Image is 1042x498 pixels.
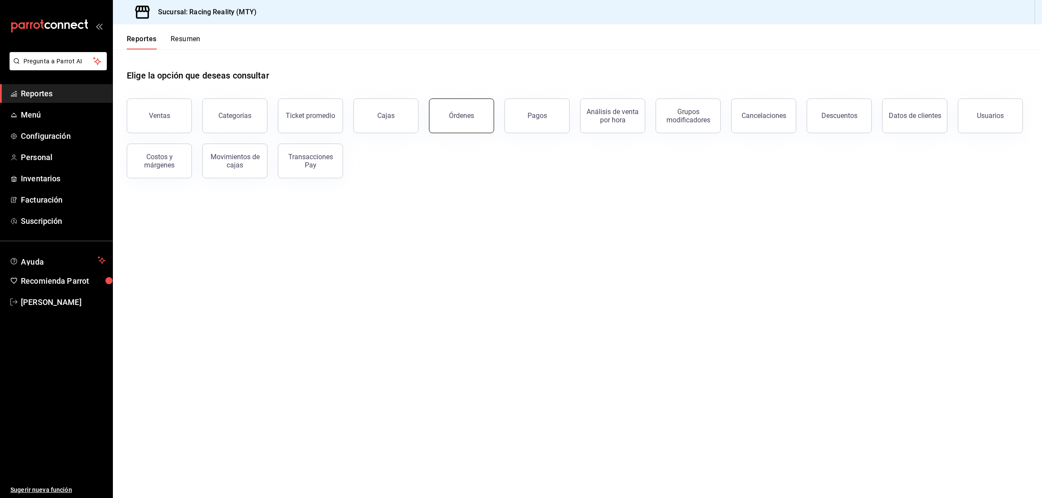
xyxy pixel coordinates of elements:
[580,98,645,133] button: Análisis de venta por hora
[23,57,93,66] span: Pregunta a Parrot AI
[10,485,106,495] span: Sugerir nueva función
[96,23,102,29] button: open_drawer_menu
[21,88,106,99] span: Reportes
[353,98,419,133] button: Cajas
[377,111,395,120] div: Cajas
[132,153,186,169] div: Costos y márgenes
[127,144,192,178] button: Costos y márgenes
[286,111,335,120] div: Ticket promedio
[977,111,1004,120] div: Usuarios
[171,35,201,49] button: Resumen
[127,98,192,133] button: Ventas
[661,108,715,124] div: Grupos modificadores
[882,98,947,133] button: Datos de clientes
[21,194,106,206] span: Facturación
[21,151,106,163] span: Personal
[656,98,721,133] button: Grupos modificadores
[202,144,267,178] button: Movimientos de cajas
[127,35,157,49] button: Reportes
[278,144,343,178] button: Transacciones Pay
[21,296,106,308] span: [PERSON_NAME]
[127,35,201,49] div: navigation tabs
[10,52,107,70] button: Pregunta a Parrot AI
[21,173,106,184] span: Inventarios
[586,108,640,124] div: Análisis de venta por hora
[284,153,337,169] div: Transacciones Pay
[449,111,474,120] div: Órdenes
[21,215,106,227] span: Suscripción
[958,98,1023,133] button: Usuarios
[807,98,872,133] button: Descuentos
[149,111,170,120] div: Ventas
[505,98,570,133] button: Pagos
[21,130,106,142] span: Configuración
[278,98,343,133] button: Ticket promedio
[731,98,796,133] button: Cancelaciones
[429,98,494,133] button: Órdenes
[889,111,941,120] div: Datos de clientes
[21,109,106,121] span: Menú
[742,111,786,120] div: Cancelaciones
[21,275,106,287] span: Recomienda Parrot
[218,111,251,120] div: Categorías
[21,255,94,265] span: Ayuda
[821,111,857,120] div: Descuentos
[6,63,107,72] a: Pregunta a Parrot AI
[528,111,547,120] div: Pagos
[127,69,269,82] h1: Elige la opción que deseas consultar
[202,98,267,133] button: Categorías
[208,153,262,169] div: Movimientos de cajas
[151,7,257,17] h3: Sucursal: Racing Reality (MTY)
